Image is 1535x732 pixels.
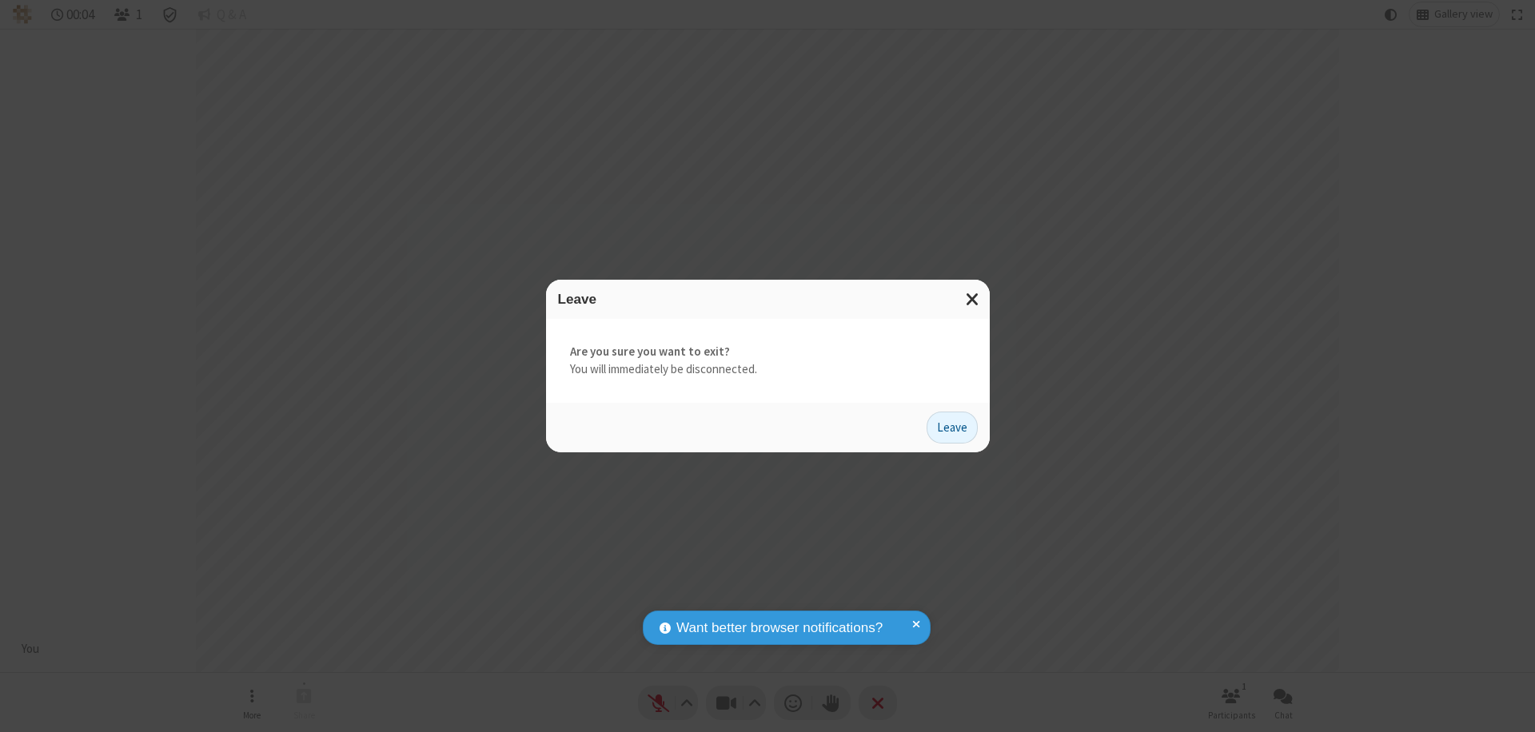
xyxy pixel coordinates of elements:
button: Close modal [956,280,990,319]
strong: Are you sure you want to exit? [570,343,966,361]
h3: Leave [558,292,978,307]
span: Want better browser notifications? [676,618,883,639]
button: Leave [927,412,978,444]
div: You will immediately be disconnected. [546,319,990,403]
